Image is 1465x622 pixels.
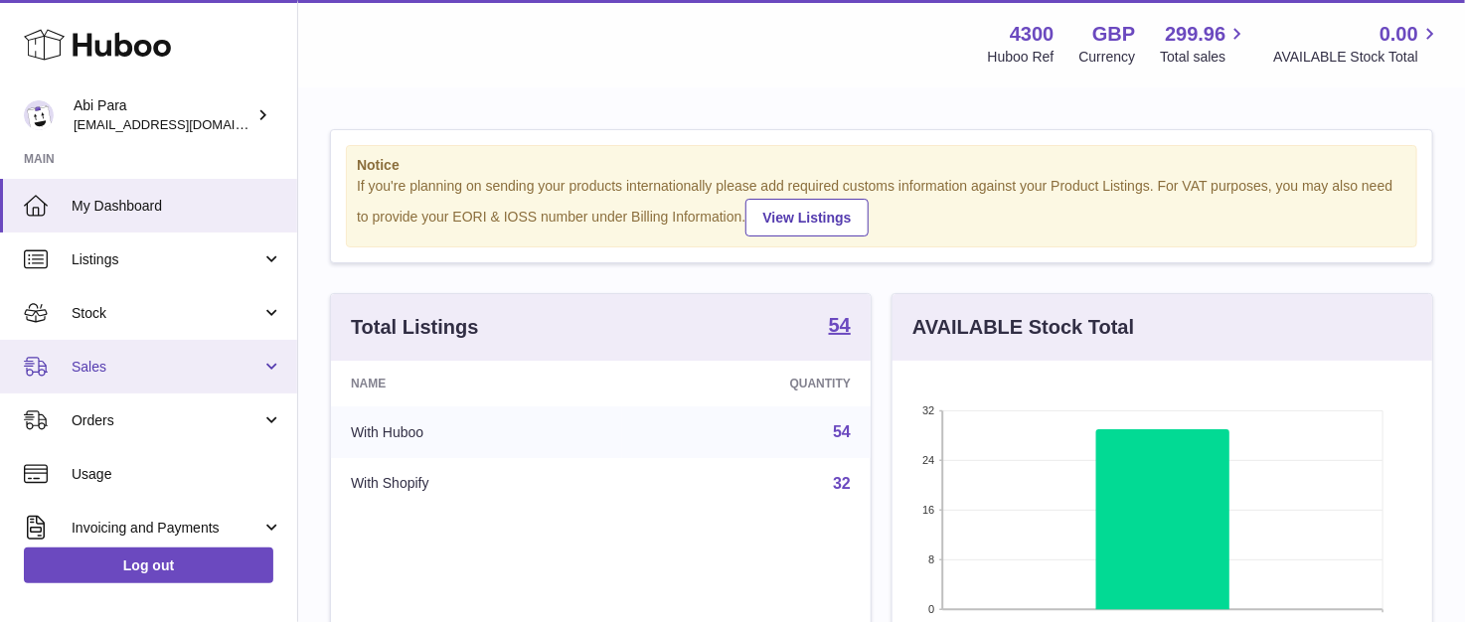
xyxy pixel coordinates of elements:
strong: GBP [1092,21,1135,48]
span: My Dashboard [72,197,282,216]
strong: Notice [357,156,1406,175]
text: 32 [922,404,934,416]
strong: 4300 [1010,21,1055,48]
span: [EMAIL_ADDRESS][DOMAIN_NAME] [74,116,292,132]
td: With Huboo [331,406,622,458]
td: With Shopify [331,458,622,510]
a: 0.00 AVAILABLE Stock Total [1273,21,1441,67]
span: Invoicing and Payments [72,519,261,538]
span: Orders [72,411,261,430]
a: 299.96 Total sales [1160,21,1248,67]
span: AVAILABLE Stock Total [1273,48,1441,67]
th: Quantity [622,361,871,406]
text: 16 [922,504,934,516]
strong: 54 [829,315,851,335]
text: 24 [922,454,934,466]
a: Log out [24,547,273,583]
span: Usage [72,465,282,484]
span: Total sales [1160,48,1248,67]
img: Abi@mifo.co.uk [24,100,54,130]
span: 0.00 [1380,21,1418,48]
div: Currency [1079,48,1136,67]
span: Stock [72,304,261,323]
a: 54 [829,315,851,339]
span: 299.96 [1165,21,1225,48]
h3: Total Listings [351,314,479,341]
div: Huboo Ref [988,48,1055,67]
span: Listings [72,250,261,269]
text: 8 [928,553,934,565]
text: 0 [928,603,934,615]
th: Name [331,361,622,406]
a: 54 [833,423,851,440]
h3: AVAILABLE Stock Total [912,314,1134,341]
a: View Listings [745,199,868,236]
a: 32 [833,475,851,492]
div: Abi Para [74,96,252,134]
span: Sales [72,358,261,377]
div: If you're planning on sending your products internationally please add required customs informati... [357,177,1406,236]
